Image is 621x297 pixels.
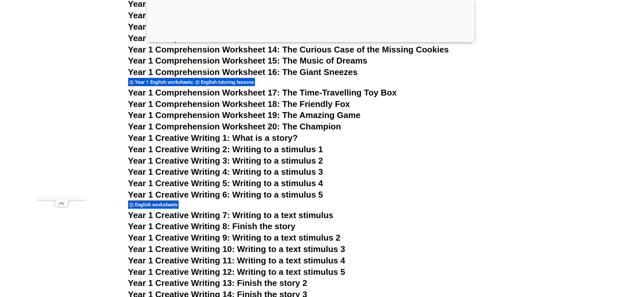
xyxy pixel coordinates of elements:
[128,256,345,265] a: Year 1 Creative Writing 11: Writing to a text stimulus 4
[37,15,86,199] iframe: Advertisement
[128,178,323,188] a: Year 1 Creative Writing 5: Writing to a stimulus 4
[128,88,397,97] a: Year 1 Comprehension Worksheet 17: The Time-Travelling Toy Box
[128,122,341,131] a: Year 1 Comprehension Worksheet 20: The Champion
[128,45,449,54] a: Year 1 Comprehension Worksheet 14: The Curious Case of the Missing Cookies
[128,267,345,277] a: Year 1 Creative Writing 12: Writing to a text stimulus 5
[128,10,344,20] a: Year 1 Comprehension Worksheet 11: The Lost Kitten
[128,278,307,288] a: Year 1 Creative Writing 13: Finish the story 2
[128,233,341,243] a: Year 1 Creative Writing 9: Writing to a text stimulus 2
[128,210,333,220] a: Year 1 Creative Writing 7: Writing to a text stimulus
[128,156,323,166] a: Year 1 Creative Writing 3: Writing to a stimulus 2
[201,79,256,85] span: English tutoring lessons
[512,223,621,297] iframe: Chat Widget
[128,33,373,43] a: Year 1 Comprehension Worksheet 13: Underwater Adventure
[128,78,194,86] div: Year 1 English worksheets
[128,133,298,143] a: Year 1 Creative Writing 1: What is a story?
[135,79,195,85] span: Year 1 English worksheets
[128,110,361,120] a: Year 1 Comprehension Worksheet 19: The Amazing Game
[128,22,378,32] a: Year 1 Comprehension Worksheet 12: The Great Balloon Race
[128,221,296,231] a: Year 1 Creative Writing 8: Finish the story
[128,67,358,77] a: Year 1 Comprehension Worksheet 16: The Giant Sneezes
[135,202,180,208] span: English worksheets
[194,78,255,86] div: English tutoring lessons
[128,200,179,209] div: English worksheets
[128,99,350,109] a: Year 1 Comprehension Worksheet 18: The Friendly Fox
[128,244,345,254] a: Year 1 Creative Writing 10: Writing to a text stimulus 3
[128,167,323,177] a: Year 1 Creative Writing 4: Writing to a stimulus 3
[128,190,323,200] a: Year 1 Creative Writing 6: Writing to a stimulus 5
[128,144,323,154] a: Year 1 Creative Writing 2: Writing to a stimulus 1
[128,56,368,66] a: Year 1 Comprehension Worksheet 15: The Music of Dreams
